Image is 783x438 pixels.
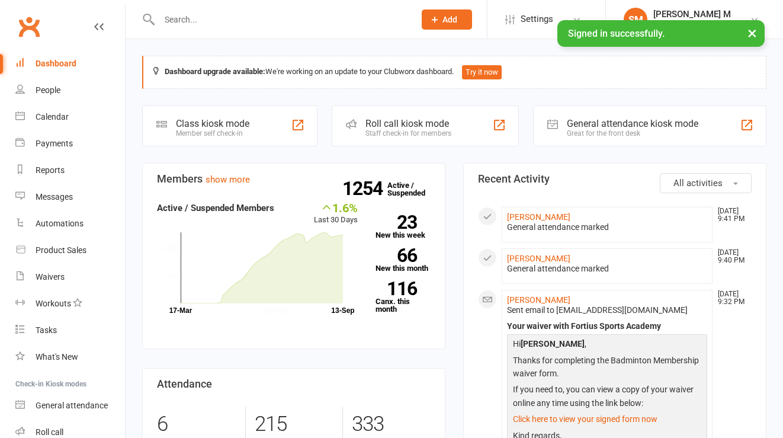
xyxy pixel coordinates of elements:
button: Add [422,9,472,30]
span: All activities [673,178,723,188]
div: SM [624,8,647,31]
div: 1.6% [314,201,358,214]
div: Reports [36,165,65,175]
div: Messages [36,192,73,202]
strong: 1254 [342,180,387,197]
strong: 116 [376,280,417,298]
div: Staff check-in for members [365,129,451,138]
a: Automations [15,210,125,237]
div: What's New [36,352,78,362]
a: 1254Active / Suspended [387,172,439,206]
a: People [15,77,125,104]
a: Payments [15,130,125,157]
div: Calendar [36,112,69,122]
a: Product Sales [15,237,125,264]
div: Last 30 Days [314,201,358,226]
a: Reports [15,157,125,184]
h3: Members [157,173,431,185]
span: Settings [521,6,553,33]
div: General attendance kiosk mode [567,118,698,129]
a: Workouts [15,290,125,317]
a: Clubworx [14,12,44,41]
div: General attendance marked [507,222,707,232]
button: Try it now [462,65,502,79]
div: [PERSON_NAME] M [653,9,733,20]
input: Search... [156,11,406,28]
div: Payments [36,139,73,148]
strong: 66 [376,247,417,264]
div: Waivers [36,272,65,282]
p: If you need to, you can view a copy of your waiver online any time using the link below: [510,383,704,413]
h3: Recent Activity [478,173,752,185]
strong: Dashboard upgrade available: [165,67,265,76]
span: Add [442,15,457,24]
a: Calendar [15,104,125,130]
a: Waivers [15,264,125,290]
div: Automations [36,219,84,228]
div: Dashboard [36,59,76,68]
div: Great for the front desk [567,129,698,138]
div: Roll call kiosk mode [365,118,451,129]
a: 23New this week [376,215,431,239]
a: [PERSON_NAME] [507,254,570,263]
a: [PERSON_NAME] [507,295,570,305]
a: 66New this month [376,248,431,272]
strong: 23 [376,213,417,231]
a: 116Canx. this month [376,282,431,313]
time: [DATE] 9:32 PM [712,290,751,306]
div: Roll call [36,427,63,437]
div: We're working on an update to your Clubworx dashboard. [142,56,766,89]
div: General attendance [36,401,108,410]
a: Tasks [15,317,125,344]
span: Sent email to [EMAIL_ADDRESS][DOMAIN_NAME] [507,305,688,315]
p: Thanks for completing the Badminton Membership waiver form. [510,354,704,383]
div: Product Sales [36,245,86,255]
time: [DATE] 9:41 PM [712,207,751,223]
a: What's New [15,344,125,370]
div: [GEOGRAPHIC_DATA] [653,20,733,30]
strong: Active / Suspended Members [157,203,274,213]
p: Hi , [510,337,704,353]
a: show more [206,174,250,185]
span: Signed in successfully. [568,28,665,39]
a: [PERSON_NAME] [507,212,570,222]
a: Click here to view your signed form now [513,414,657,424]
a: Messages [15,184,125,210]
div: Member self check-in [176,129,249,138]
div: Tasks [36,325,57,335]
div: Workouts [36,299,71,308]
button: All activities [660,173,752,193]
div: Class kiosk mode [176,118,249,129]
div: People [36,85,60,95]
a: Dashboard [15,50,125,77]
a: General attendance kiosk mode [15,392,125,419]
div: Your waiver with Fortius Sports Academy [507,321,707,331]
time: [DATE] 9:40 PM [712,249,751,264]
button: × [742,20,763,46]
strong: [PERSON_NAME] [521,339,585,349]
h3: Attendance [157,378,431,390]
div: General attendance marked [507,264,707,274]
